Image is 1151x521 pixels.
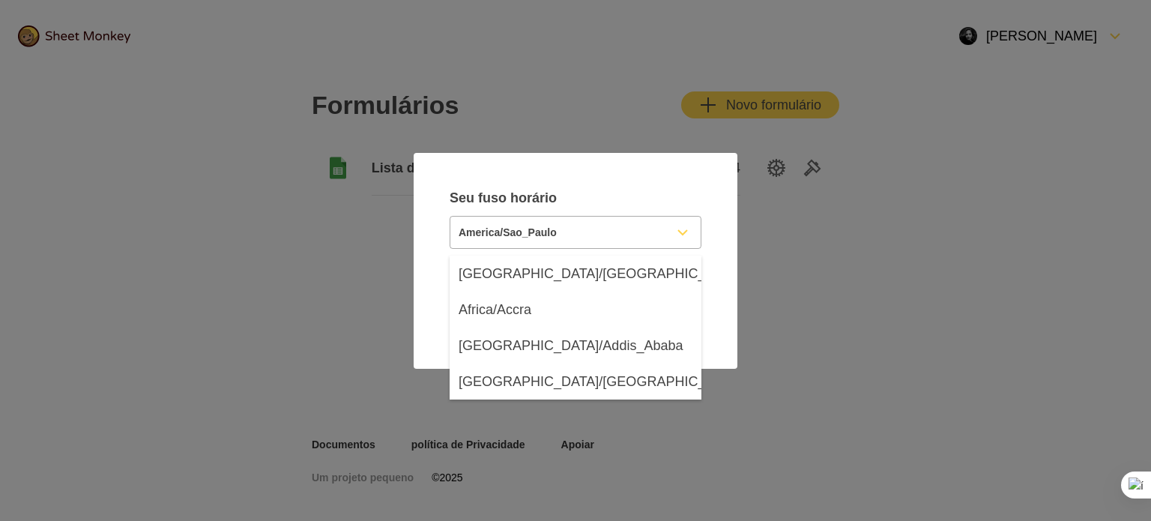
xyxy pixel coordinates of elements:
[459,301,531,319] span: Africa/Accra
[459,337,683,355] span: [GEOGRAPHIC_DATA]/Addis_Ababa
[450,216,701,249] button: Selecione o fuso horário; Selecionado: América/São_Paulo
[459,265,743,283] span: [GEOGRAPHIC_DATA]/[GEOGRAPHIC_DATA]
[459,373,743,391] span: [GEOGRAPHIC_DATA]/[GEOGRAPHIC_DATA]
[450,217,665,248] input: Selecione o fuso horário
[450,190,557,205] font: Seu fuso horário
[674,223,692,241] svg: Formulário para baixo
